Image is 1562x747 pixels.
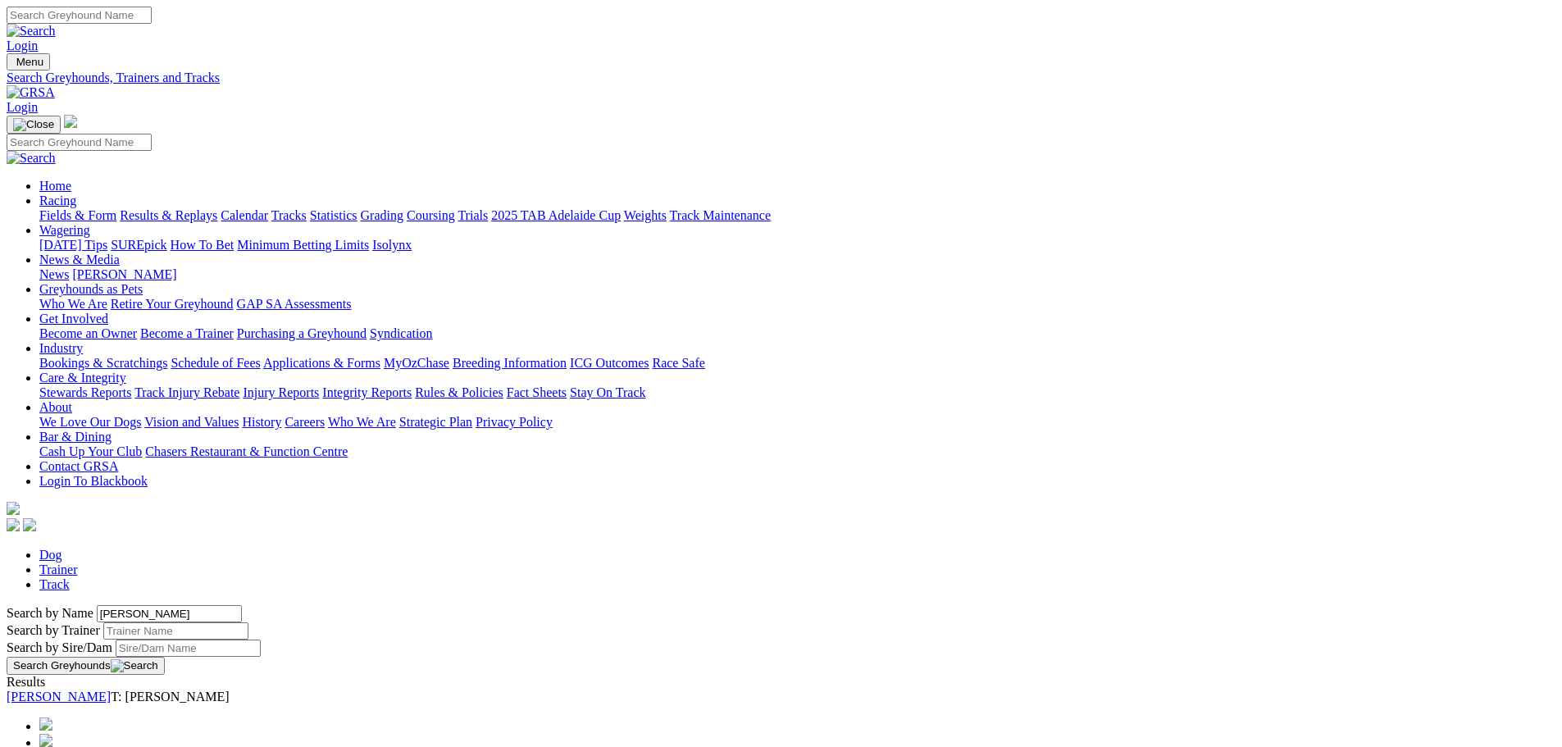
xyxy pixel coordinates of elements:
[39,326,1555,341] div: Get Involved
[652,356,704,370] a: Race Safe
[271,208,307,222] a: Tracks
[39,282,143,296] a: Greyhounds as Pets
[322,385,412,399] a: Integrity Reports
[140,326,234,340] a: Become a Trainer
[39,385,131,399] a: Stewards Reports
[328,415,396,429] a: Who We Are
[263,356,380,370] a: Applications & Forms
[237,326,367,340] a: Purchasing a Greyhound
[453,356,567,370] a: Breeding Information
[39,326,137,340] a: Become an Owner
[111,297,234,311] a: Retire Your Greyhound
[7,623,100,637] label: Search by Trainer
[221,208,268,222] a: Calendar
[39,267,1555,282] div: News & Media
[670,208,771,222] a: Track Maintenance
[407,208,455,222] a: Coursing
[39,459,118,473] a: Contact GRSA
[7,690,1555,704] div: T: [PERSON_NAME]
[39,208,116,222] a: Fields & Form
[39,179,71,193] a: Home
[39,356,1555,371] div: Industry
[7,606,93,620] label: Search by Name
[243,385,319,399] a: Injury Reports
[7,134,152,151] input: Search
[7,690,111,704] a: [PERSON_NAME]
[39,430,112,444] a: Bar & Dining
[7,24,56,39] img: Search
[361,208,403,222] a: Grading
[7,100,38,114] a: Login
[237,238,369,252] a: Minimum Betting Limits
[39,208,1555,223] div: Racing
[171,238,235,252] a: How To Bet
[7,657,165,675] button: Search Greyhounds
[16,56,43,68] span: Menu
[7,116,61,134] button: Toggle navigation
[384,356,449,370] a: MyOzChase
[242,415,281,429] a: History
[103,622,248,640] input: Search by Trainer name
[39,577,70,591] a: Track
[570,385,645,399] a: Stay On Track
[476,415,553,429] a: Privacy Policy
[399,415,472,429] a: Strategic Plan
[624,208,667,222] a: Weights
[7,39,38,52] a: Login
[39,312,108,326] a: Get Involved
[134,385,239,399] a: Track Injury Rebate
[39,194,76,207] a: Racing
[415,385,503,399] a: Rules & Policies
[310,208,357,222] a: Statistics
[7,53,50,71] button: Toggle navigation
[39,548,62,562] a: Dog
[13,118,54,131] img: Close
[39,238,107,252] a: [DATE] Tips
[39,415,1555,430] div: About
[39,223,90,237] a: Wagering
[116,640,261,657] input: Search by Sire/Dam name
[39,444,1555,459] div: Bar & Dining
[39,297,1555,312] div: Greyhounds as Pets
[39,563,78,576] a: Trainer
[7,151,56,166] img: Search
[39,415,141,429] a: We Love Our Dogs
[7,85,55,100] img: GRSA
[39,400,72,414] a: About
[7,502,20,515] img: logo-grsa-white.png
[7,675,1555,690] div: Results
[171,356,260,370] a: Schedule of Fees
[120,208,217,222] a: Results & Replays
[39,267,69,281] a: News
[39,371,126,385] a: Care & Integrity
[64,115,77,128] img: logo-grsa-white.png
[370,326,432,340] a: Syndication
[39,297,107,311] a: Who We Are
[72,267,176,281] a: [PERSON_NAME]
[7,71,1555,85] a: Search Greyhounds, Trainers and Tracks
[23,518,36,531] img: twitter.svg
[39,356,167,370] a: Bookings & Scratchings
[39,385,1555,400] div: Care & Integrity
[39,474,148,488] a: Login To Blackbook
[7,640,112,654] label: Search by Sire/Dam
[7,518,20,531] img: facebook.svg
[39,734,52,747] img: chevron-left-pager-blue.svg
[237,297,352,311] a: GAP SA Assessments
[372,238,412,252] a: Isolynx
[39,253,120,266] a: News & Media
[145,444,348,458] a: Chasers Restaurant & Function Centre
[111,659,158,672] img: Search
[285,415,325,429] a: Careers
[570,356,649,370] a: ICG Outcomes
[507,385,567,399] a: Fact Sheets
[491,208,621,222] a: 2025 TAB Adelaide Cup
[39,238,1555,253] div: Wagering
[39,444,142,458] a: Cash Up Your Club
[7,7,152,24] input: Search
[458,208,488,222] a: Trials
[144,415,239,429] a: Vision and Values
[39,717,52,731] img: chevrons-left-pager-blue.svg
[111,238,166,252] a: SUREpick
